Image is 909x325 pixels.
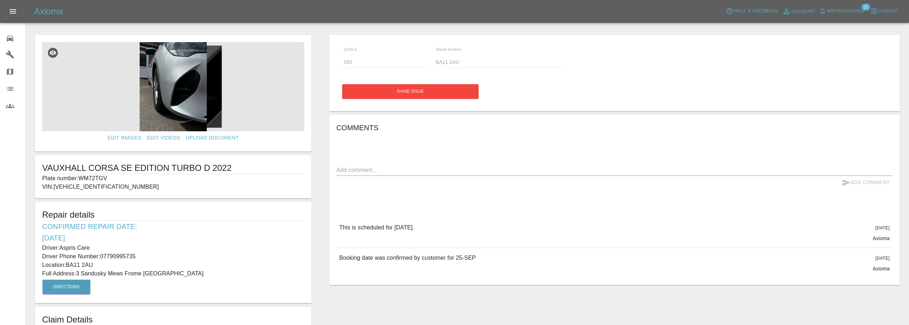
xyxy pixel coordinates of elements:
button: Notifications [817,6,866,17]
h5: Axioma [34,6,63,17]
span: 15 [861,4,870,11]
img: 3ecbf1f1-f6e4-4aca-b762-01bc2d8d0e88 [42,42,304,131]
p: Axioma [873,265,890,272]
h6: Confirmed Repair Date: [DATE] [42,221,304,244]
p: Plate number: WM72TGV [42,174,304,183]
h1: VAUXHALL CORSA SE EDITION TURBO D 2022 [42,162,304,174]
span: Help & Feedback [734,7,778,15]
button: Logout [869,6,900,17]
button: Directions [43,280,90,294]
span: Quote £ [344,47,357,51]
p: Booking date was confirmed by customer for 25-SEP [339,254,476,262]
span: Repair location [436,47,461,51]
span: Logout [878,7,899,15]
p: Driver: Aspris Care [42,244,304,252]
span: Notifications [827,7,864,15]
span: Account [791,7,815,16]
p: Axioma [873,235,890,242]
span: [DATE] [875,256,890,261]
a: Account [780,6,817,17]
button: Raise issue [342,84,479,99]
h5: Repair details [42,209,304,220]
h6: Comments [336,122,893,133]
button: Open drawer [4,3,21,20]
p: Full Address: 3 Sandusky Mews Frome [GEOGRAPHIC_DATA] [42,269,304,278]
p: Driver Phone Number: 07790995735 [42,252,304,261]
button: Help & Feedback [724,6,780,17]
p: This is scheduled for [DATE]. [339,223,414,232]
a: Edit Videos [144,131,183,144]
a: Upload Document [183,131,241,144]
p: VIN: [VEHICLE_IDENTIFICATION_NUMBER] [42,183,304,191]
p: Location: BA11 2AU [42,261,304,269]
span: [DATE] [875,225,890,230]
a: Edit Images [105,131,144,144]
